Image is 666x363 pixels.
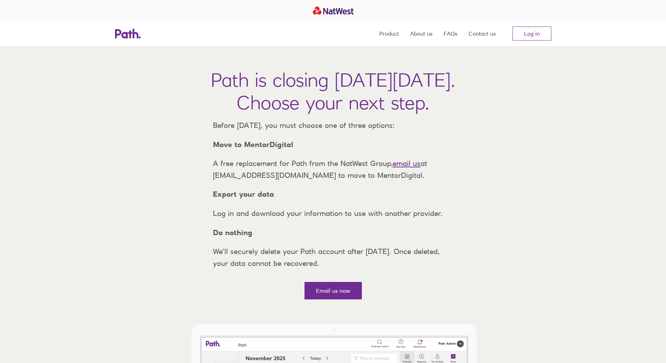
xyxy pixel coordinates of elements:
a: About us [410,21,432,46]
p: We’ll securely delete your Path account after [DATE]. Once deleted, your data cannot be recovered. [207,246,459,269]
h1: Path is closing [DATE][DATE]. Choose your next step. [211,68,455,114]
strong: Export your data [213,190,274,198]
p: Log in and download your information to use with another provider. [207,208,459,219]
a: Contact us [468,21,496,46]
a: Email us now [305,282,362,299]
strong: Move to MentorDigital [213,140,293,149]
p: Before [DATE], you must choose one of three options: [207,119,459,131]
a: FAQs [444,21,457,46]
strong: Do nothing [213,228,252,237]
a: Log in [513,27,551,41]
a: Product [379,21,399,46]
a: email us [393,159,421,168]
p: A free replacement for Path from the NatWest Group, at [EMAIL_ADDRESS][DOMAIN_NAME] to move to Me... [207,158,459,181]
